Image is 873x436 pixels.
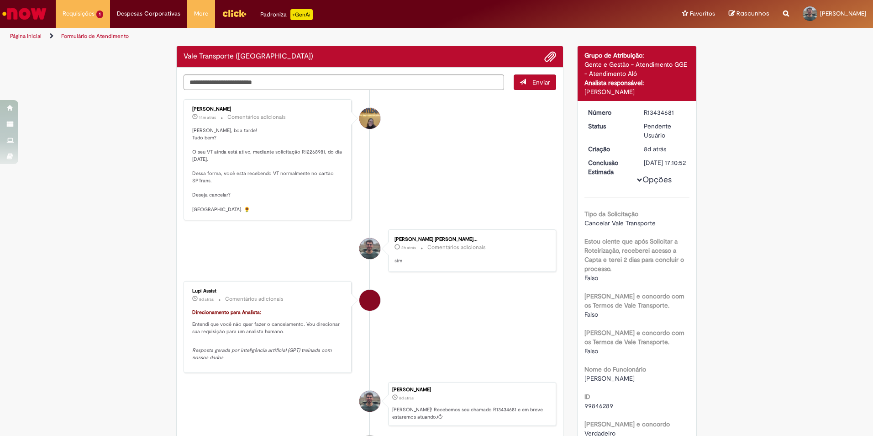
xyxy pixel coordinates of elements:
div: [PERSON_NAME] [192,106,344,112]
div: [DATE] 17:10:52 [644,158,686,167]
span: Despesas Corporativas [117,9,180,18]
div: Padroniza [260,9,313,20]
span: 8d atrás [644,145,666,153]
dt: Status [581,122,637,131]
div: Joao Pedro Garbelini Marques De Oliveira [359,238,380,259]
span: 8d atrás [199,297,214,302]
time: 21/08/2025 08:42:53 [399,395,414,401]
small: Comentários adicionais [225,295,284,303]
ul: Trilhas de página [7,28,575,45]
h2: Vale Transporte (VT) Histórico de tíquete [184,53,313,61]
button: Adicionar anexos [544,51,556,63]
p: [PERSON_NAME]! Recebemos seu chamado R13434681 e em breve estaremos atuando. [392,406,551,420]
button: Enviar [514,74,556,90]
div: R13434681 [644,108,686,117]
font: Direcionamento para Analista: [192,309,261,316]
b: [PERSON_NAME] e concordo [584,420,670,428]
span: More [194,9,208,18]
time: 21/08/2025 08:42:53 [644,145,666,153]
p: [PERSON_NAME], boa tarde! Tudo bem? O seu VT ainda está ativo, mediante solicitação R12268981, do... [192,127,344,213]
small: Comentários adicionais [427,244,486,251]
p: sim [394,257,547,265]
b: Estou ciente que após Solicitar a Roteirização, receberei acesso a Capta e terei 2 dias para conc... [584,237,684,273]
span: Rascunhos [736,9,769,18]
div: [PERSON_NAME] [PERSON_NAME]... [394,237,547,242]
span: Favoritos [690,9,715,18]
div: Grupo de Atribuição: [584,51,690,60]
span: Falso [584,347,598,355]
div: Amanda De Campos Gomes Do Nascimento [359,108,380,129]
div: Gente e Gestão - Atendimento GGE - Atendimento Alô [584,60,690,78]
small: Comentários adicionais [227,113,286,121]
span: Requisições [63,9,95,18]
img: click_logo_yellow_360x200.png [222,6,247,20]
div: Lupi Assist [192,288,344,294]
div: 21/08/2025 08:42:53 [644,144,686,154]
div: Pendente Usuário [644,122,686,140]
div: Joao Pedro Garbelini Marques De Oliveira [359,391,380,412]
div: Analista responsável: [584,78,690,87]
dt: Criação [581,144,637,154]
a: Página inicial [10,32,42,40]
b: Tipo da Solicitação [584,210,638,218]
time: 28/08/2025 14:10:52 [401,245,416,250]
span: [PERSON_NAME] [584,374,635,383]
span: Falso [584,310,598,319]
span: 2h atrás [401,245,416,250]
em: Resposta gerada por inteligência artificial (GPT) treinada com nossos dados. [192,347,333,361]
dt: Conclusão Estimada [581,158,637,176]
time: 28/08/2025 15:40:47 [199,115,216,120]
span: Cancelar Vale Transporte [584,219,656,227]
b: [PERSON_NAME] e concordo com os Termos de Vale Transporte. [584,292,684,309]
span: 99846289 [584,402,613,410]
div: [PERSON_NAME] [584,87,690,96]
span: [PERSON_NAME] [820,10,866,17]
p: Entendi que você não quer fazer o cancelamento. Vou direcionar sua requisição para um analista hu... [192,321,344,335]
p: +GenAi [290,9,313,20]
div: [PERSON_NAME] [392,387,551,393]
time: 21/08/2025 08:43:01 [199,297,214,302]
b: Nome do Funcionário [584,365,646,373]
li: Joao Pedro Garbelini Marques De Oliveira [184,382,556,426]
span: 14m atrás [199,115,216,120]
b: ID [584,393,590,401]
dt: Número [581,108,637,117]
a: Formulário de Atendimento [61,32,129,40]
span: 1 [96,11,103,18]
div: Lupi Assist [359,290,380,311]
img: ServiceNow [1,5,48,23]
span: 8d atrás [399,395,414,401]
b: [PERSON_NAME] e concordo com os Termos de Vale Transporte. [584,329,684,346]
a: Rascunhos [729,10,769,18]
textarea: Digite sua mensagem aqui... [184,74,504,90]
span: Enviar [532,78,550,86]
span: Falso [584,274,598,282]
